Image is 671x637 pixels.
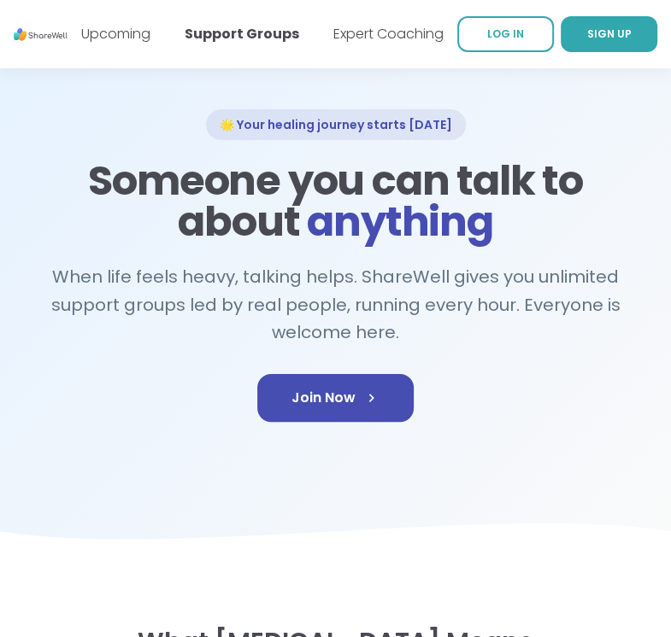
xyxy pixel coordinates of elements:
h1: Someone you can talk to about [49,161,623,243]
span: SIGN UP [587,26,632,41]
span: anything [307,193,492,250]
div: 🌟 Your healing journey starts [DATE] [206,109,466,140]
a: Upcoming [81,24,150,44]
a: Join Now [257,374,414,422]
span: LOG IN [487,26,524,41]
span: Join Now [291,388,380,408]
a: LOG IN [457,16,554,52]
img: ShareWell Nav Logo [14,11,68,58]
h2: When life feels heavy, talking helps. ShareWell gives you unlimited support groups led by real pe... [28,263,644,347]
a: Support Groups [185,24,299,44]
a: SIGN UP [561,16,657,52]
a: Expert Coaching [333,24,444,44]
